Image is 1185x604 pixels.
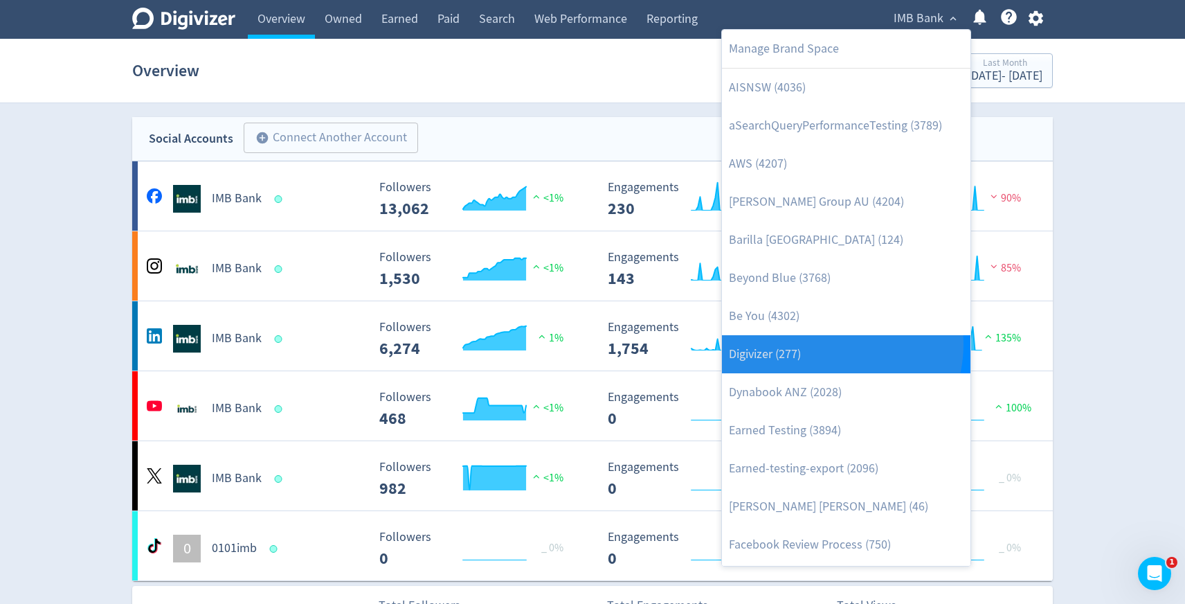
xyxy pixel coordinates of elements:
[722,488,970,526] a: [PERSON_NAME] [PERSON_NAME] (46)
[1166,557,1177,568] span: 1
[722,183,970,221] a: [PERSON_NAME] Group AU (4204)
[1138,557,1171,590] iframe: Intercom live chat
[722,69,970,107] a: AISNSW (4036)
[722,335,970,373] a: Digivizer (277)
[722,526,970,564] a: Facebook Review Process (750)
[722,450,970,488] a: Earned-testing-export (2096)
[722,30,970,68] a: Manage Brand Space
[722,145,970,183] a: AWS (4207)
[722,259,970,297] a: Beyond Blue (3768)
[722,411,970,450] a: Earned Testing (3894)
[722,564,970,602] a: Financy (1555)
[722,107,970,145] a: aSearchQueryPerformanceTesting (3789)
[722,373,970,411] a: Dynabook ANZ (2028)
[722,221,970,259] a: Barilla [GEOGRAPHIC_DATA] (124)
[722,297,970,335] a: Be You (4302)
